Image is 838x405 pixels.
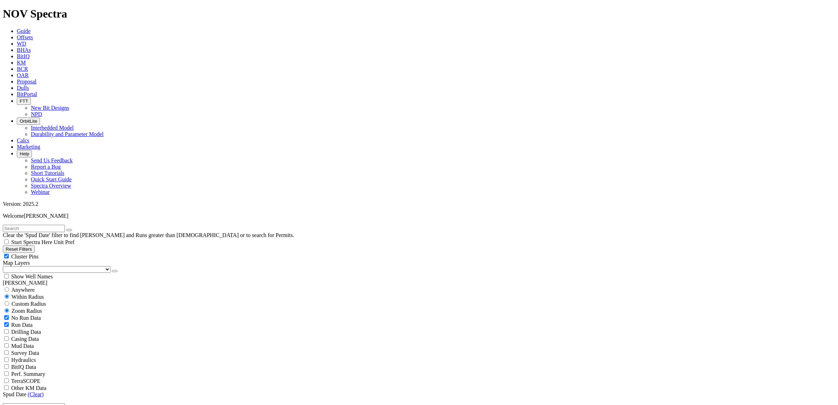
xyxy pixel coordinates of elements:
[17,34,33,40] a: Offsets
[3,370,835,377] filter-controls-checkbox: Performance Summary
[11,357,36,363] span: Hydraulics
[31,111,42,117] a: NPD
[3,245,35,253] button: Reset Filters
[31,170,65,176] a: Short Tutorials
[3,356,835,363] filter-controls-checkbox: Hydraulics Analysis
[17,91,37,97] a: BitPortal
[31,105,69,111] a: New Bit Designs
[17,41,26,47] a: WD
[17,137,29,143] a: Calcs
[17,117,40,125] button: OrbitLite
[11,239,52,245] span: Start Spectra Here
[31,157,73,163] a: Send Us Feedback
[17,66,28,72] a: BCR
[28,391,43,397] a: (Clear)
[31,176,72,182] a: Quick Start Guide
[11,371,45,377] span: Perf. Summary
[4,239,9,244] input: Start Spectra Here
[17,79,36,85] a: Proposal
[3,213,835,219] p: Welcome
[11,274,53,279] span: Show Well Names
[11,350,39,356] span: Survey Data
[11,329,41,335] span: Drilling Data
[17,150,32,157] button: Help
[3,280,835,286] div: [PERSON_NAME]
[31,183,71,189] a: Spectra Overview
[12,308,42,314] span: Zoom Radius
[17,47,31,53] a: BHAs
[3,225,65,232] input: Search
[11,336,39,342] span: Casing Data
[11,364,36,370] span: BitIQ Data
[11,254,39,259] span: Cluster Pins
[3,7,835,20] h1: NOV Spectra
[17,28,31,34] a: Guide
[17,60,26,66] a: KM
[20,119,37,124] span: OrbitLite
[12,294,44,300] span: Within Radius
[3,384,835,391] filter-controls-checkbox: TerraSCOPE Data
[11,322,33,328] span: Run Data
[20,99,28,104] span: FTT
[17,97,31,105] button: FTT
[11,315,41,321] span: No Run Data
[20,151,29,156] span: Help
[3,201,835,207] div: Version: 2025.2
[31,189,50,195] a: Webinar
[31,131,104,137] a: Durability and Parameter Model
[17,144,40,150] a: Marketing
[17,72,29,78] a: OAR
[11,378,40,384] span: TerraSCOPE
[24,213,68,219] span: [PERSON_NAME]
[17,53,29,59] a: BitIQ
[54,239,74,245] span: Unit Pref
[11,287,35,293] span: Anywhere
[3,260,30,266] span: Map Layers
[11,385,46,391] span: Other KM Data
[3,232,294,238] span: Clear the 'Spud Date' filter to find [PERSON_NAME] and Runs greater than [DEMOGRAPHIC_DATA] or to...
[31,164,61,170] a: Report a Bug
[3,391,26,397] span: Spud Date
[17,85,29,91] a: Dulls
[11,343,34,349] span: Mud Data
[12,301,46,307] span: Custom Radius
[31,125,74,131] a: Interbedded Model
[3,377,835,384] filter-controls-checkbox: TerraSCOPE Data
